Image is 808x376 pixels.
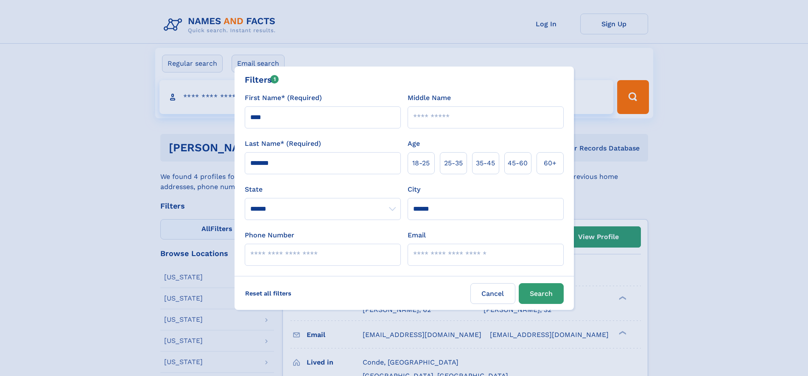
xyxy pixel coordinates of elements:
label: Reset all filters [240,283,297,304]
label: Last Name* (Required) [245,139,321,149]
div: Filters [245,73,279,86]
label: Email [408,230,426,240]
label: City [408,184,420,195]
span: 60+ [544,158,556,168]
label: Age [408,139,420,149]
label: State [245,184,401,195]
label: Cancel [470,283,515,304]
label: Middle Name [408,93,451,103]
label: Phone Number [245,230,294,240]
span: 35‑45 [476,158,495,168]
span: 18‑25 [412,158,430,168]
span: 25‑35 [444,158,463,168]
button: Search [519,283,564,304]
span: 45‑60 [508,158,528,168]
label: First Name* (Required) [245,93,322,103]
